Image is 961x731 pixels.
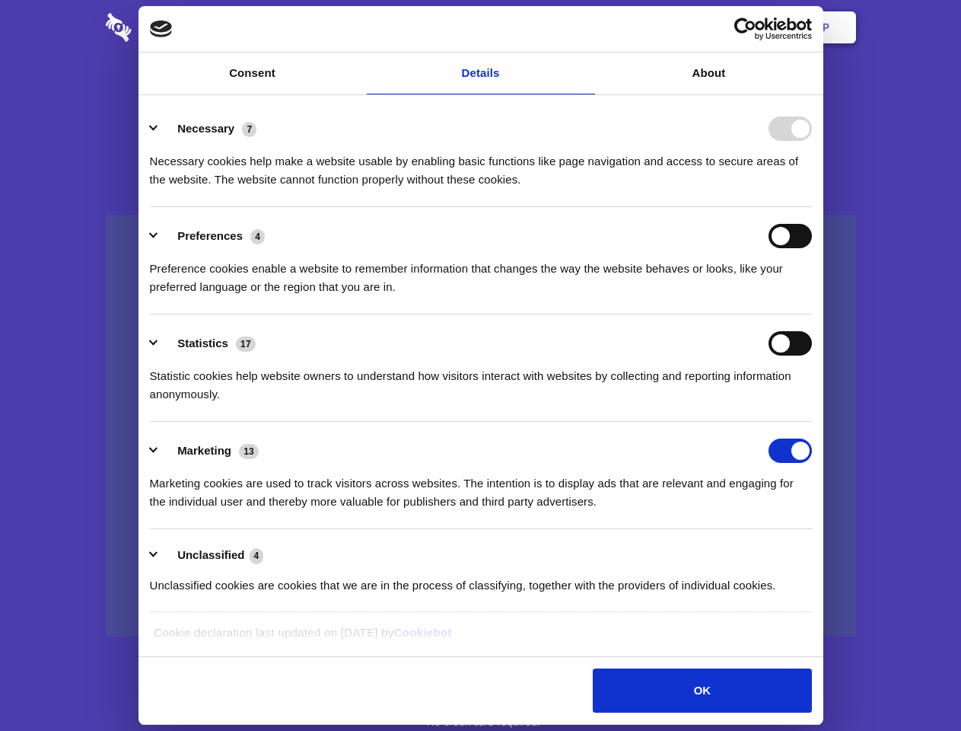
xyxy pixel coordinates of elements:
button: OK [593,669,811,713]
button: Necessary (7) [150,117,266,141]
label: Marketing [177,444,231,457]
a: Login [690,4,756,51]
a: Cookiebot [394,626,452,639]
img: logo [150,21,173,37]
img: logo-wordmark-white-trans-d4663122ce5f474addd5e946df7df03e33cb6a1c49d2221995e7729f52c070b2.svg [106,13,236,42]
label: Preferences [177,229,243,242]
h1: Eliminate Slack Data Loss. [106,69,856,123]
a: Contact [617,4,687,51]
div: Unclassified cookies are cookies that we are in the process of classifying, together with the pro... [150,565,812,595]
label: Necessary [177,122,234,135]
a: Consent [138,53,367,94]
div: Cookie declaration last updated on [DATE] by [142,624,819,653]
span: 17 [236,337,256,352]
iframe: Drift Widget Chat Controller [885,655,943,713]
button: Unclassified (4) [150,546,273,565]
div: Marketing cookies are used to track visitors across websites. The intention is to display ads tha... [150,463,812,511]
span: 4 [250,548,264,563]
div: Statistic cookies help website owners to understand how visitors interact with websites by collec... [150,356,812,404]
a: Wistia video thumbnail [106,215,856,637]
a: Usercentrics Cookiebot - opens in a new window [679,18,812,40]
span: 7 [242,122,256,137]
span: 4 [250,229,265,244]
a: Details [367,53,595,94]
div: Necessary cookies help make a website usable by enabling basic functions like page navigation and... [150,141,812,189]
button: Statistics (17) [150,331,266,356]
button: Preferences (4) [150,224,275,248]
div: Preference cookies enable a website to remember information that changes the way the website beha... [150,248,812,296]
label: Statistics [177,337,228,350]
button: Marketing (13) [150,439,269,463]
a: Pricing [447,4,513,51]
h4: Auto-redaction of sensitive data, encrypted data sharing and self-destructing private chats. Shar... [106,139,856,189]
a: About [595,53,823,94]
span: 13 [239,444,259,459]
